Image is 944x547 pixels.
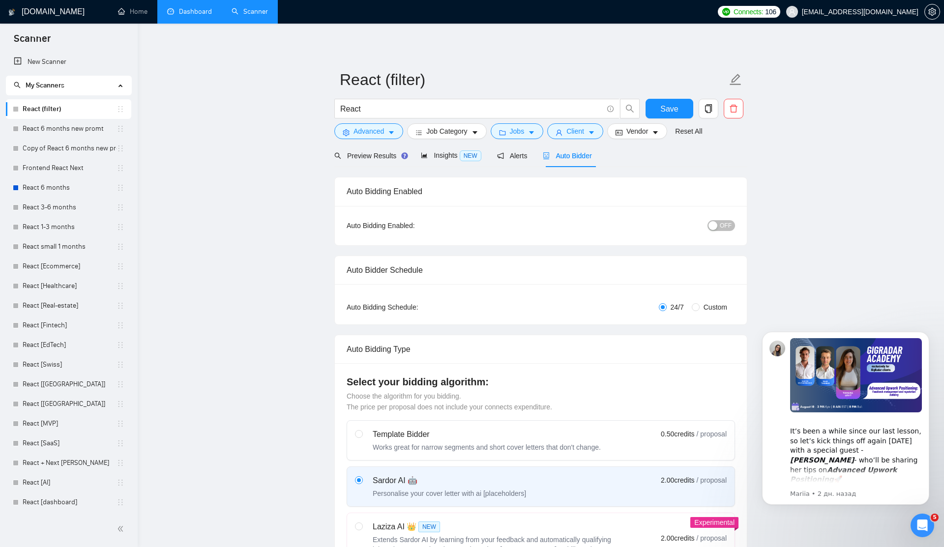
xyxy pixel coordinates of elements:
span: caret-down [652,129,659,136]
span: NEW [418,521,440,532]
li: React [AI] [6,473,131,492]
span: holder [117,105,124,113]
span: caret-down [388,129,395,136]
span: Jobs [510,126,525,137]
span: Insights [421,151,481,159]
a: React (filter) [23,99,117,119]
li: React 3-6 months [6,198,131,217]
span: / proposal [697,429,727,439]
span: copy [699,104,718,113]
span: holder [117,223,124,231]
span: Connects: [734,6,763,17]
div: Auto Bidding Schedule: [347,302,476,313]
span: delete [724,104,743,113]
a: React + Next [PERSON_NAME] [23,453,117,473]
span: 0.50 credits [661,429,694,439]
span: Advanced [354,126,384,137]
button: setting [924,4,940,20]
button: search [620,99,640,118]
li: React [Real-estate] [6,296,131,316]
button: idcardVendorcaret-down [607,123,667,139]
a: React [dashboard] [23,492,117,512]
h4: Select your bidding algorithm: [347,375,735,389]
span: holder [117,184,124,192]
span: edit [729,73,742,86]
li: React [Germany] [6,394,131,414]
a: searchScanner [232,7,268,16]
span: Custom [700,302,731,313]
li: React [Swiss] [6,355,131,374]
a: React [Real-estate] [23,296,117,316]
span: My Scanners [26,81,64,89]
a: React 6 months [23,178,117,198]
div: Auto Bidding Enabled [347,177,735,205]
a: React 3-6 months [23,198,117,217]
a: React [AI] [23,473,117,492]
li: React [EdTech] [6,335,131,355]
span: notification [497,152,504,159]
li: React [dashboard] [6,492,131,512]
li: React [Ecommerce] [6,257,131,276]
div: Tooltip anchor [400,151,409,160]
div: Auto Bidding Enabled: [347,220,476,231]
span: user [789,8,796,15]
span: holder [117,243,124,251]
span: holder [117,203,124,211]
li: React [Healthcare] [6,276,131,296]
span: holder [117,498,124,506]
button: folderJobscaret-down [491,123,544,139]
span: My Scanners [14,81,64,89]
a: React [SaaS] [23,433,117,453]
span: robot [543,152,550,159]
span: bars [415,129,422,136]
span: OFF [720,220,732,231]
span: 2.00 credits [661,475,694,486]
span: holder [117,341,124,349]
span: Client [566,126,584,137]
li: React [USA] [6,374,131,394]
li: Frontend React Next [6,158,131,178]
li: React small 1 months [6,237,131,257]
li: Copy of React 6 months new promt [6,139,131,158]
li: New Scanner [6,52,131,72]
span: holder [117,420,124,428]
span: / proposal [697,533,727,543]
a: Frontend React Next [23,158,117,178]
span: holder [117,302,124,310]
a: React small 1 months [23,237,117,257]
span: Job Category [426,126,467,137]
span: holder [117,321,124,329]
span: 2.00 credits [661,533,694,544]
span: holder [117,380,124,388]
li: React (filter) [6,99,131,119]
span: info-circle [607,106,614,112]
span: holder [117,262,124,270]
span: holder [117,125,124,133]
span: holder [117,144,124,152]
a: Copy of React 6 months new promt [23,139,117,158]
li: React [SaaS] [6,433,131,453]
span: NEW [460,150,481,161]
span: holder [117,400,124,408]
span: 5 [931,514,939,521]
a: React [Fintech] [23,316,117,335]
a: React [MVP] [23,414,117,433]
li: React 6 months new promt [6,119,131,139]
a: New Scanner [14,52,123,72]
span: user [556,129,562,136]
div: Laziza AI [373,521,619,533]
div: Personalise your cover letter with ai [placeholders] [373,489,526,498]
li: React + Next Andrew K [6,453,131,473]
span: Choose the algorithm for you bidding. The price per proposal does not include your connects expen... [347,392,552,411]
span: area-chart [421,152,428,159]
button: barsJob Categorycaret-down [407,123,486,139]
a: React 6 months new promt [23,119,117,139]
button: settingAdvancedcaret-down [334,123,403,139]
span: setting [925,8,940,16]
span: holder [117,282,124,290]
